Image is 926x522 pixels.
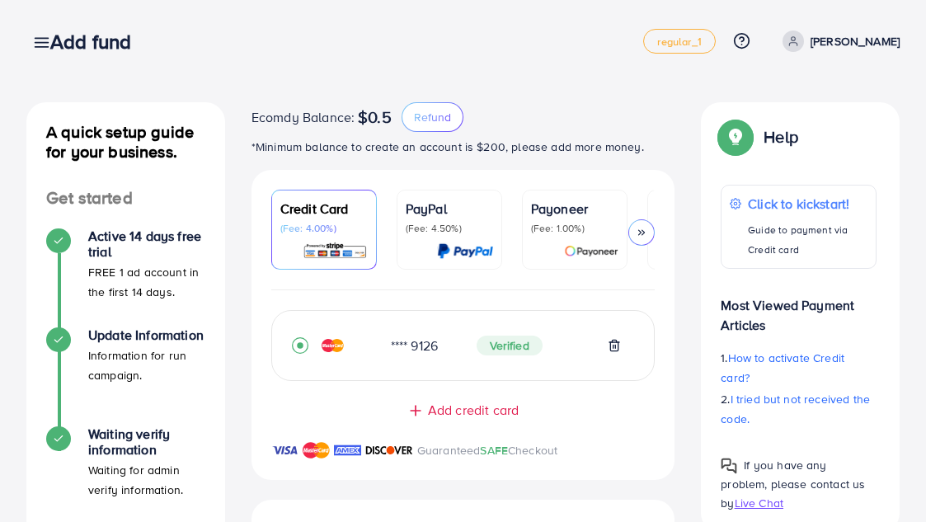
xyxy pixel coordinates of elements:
h4: Waiting verify information [88,426,205,458]
p: Help [764,127,798,147]
span: I tried but not received the code. [721,391,870,427]
img: Popup guide [721,122,750,152]
span: $0.5 [358,107,392,127]
p: [PERSON_NAME] [811,31,900,51]
span: How to activate Credit card? [721,350,844,386]
img: card [303,242,368,261]
p: Information for run campaign. [88,346,205,385]
h4: Get started [26,188,225,209]
p: Credit Card [280,199,368,219]
span: Ecomdy Balance: [251,107,355,127]
p: Guaranteed Checkout [417,440,558,460]
h4: Update Information [88,327,205,343]
h4: A quick setup guide for your business. [26,122,225,162]
p: (Fee: 4.50%) [406,222,493,235]
span: regular_1 [657,36,701,47]
svg: record circle [292,337,308,354]
a: [PERSON_NAME] [776,31,900,52]
button: Refund [402,102,463,132]
img: brand [334,440,361,460]
img: credit [322,339,344,352]
img: brand [271,440,298,460]
img: brand [365,440,413,460]
p: Most Viewed Payment Articles [721,282,877,335]
img: Popup guide [721,458,737,474]
p: FREE 1 ad account in the first 14 days. [88,262,205,302]
li: Update Information [26,327,225,426]
span: SAFE [480,442,508,459]
p: 2. [721,389,877,429]
iframe: Chat [856,448,914,510]
span: Refund [414,109,451,125]
a: regular_1 [643,29,715,54]
li: Active 14 days free trial [26,228,225,327]
p: *Minimum balance to create an account is $200, please add more money. [251,137,675,157]
p: (Fee: 4.00%) [280,222,368,235]
h3: Add fund [50,30,144,54]
p: PayPal [406,199,493,219]
img: brand [303,440,330,460]
span: Verified [477,336,543,355]
p: 1. [721,348,877,388]
span: Add credit card [428,401,519,420]
img: card [437,242,493,261]
p: (Fee: 1.00%) [531,222,618,235]
p: Payoneer [531,199,618,219]
h4: Active 14 days free trial [88,228,205,260]
p: Click to kickstart! [748,194,867,214]
p: Waiting for admin verify information. [88,460,205,500]
img: card [564,242,618,261]
span: If you have any problem, please contact us by [721,457,865,511]
p: Guide to payment via Credit card [748,220,867,260]
span: Live Chat [735,495,783,511]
